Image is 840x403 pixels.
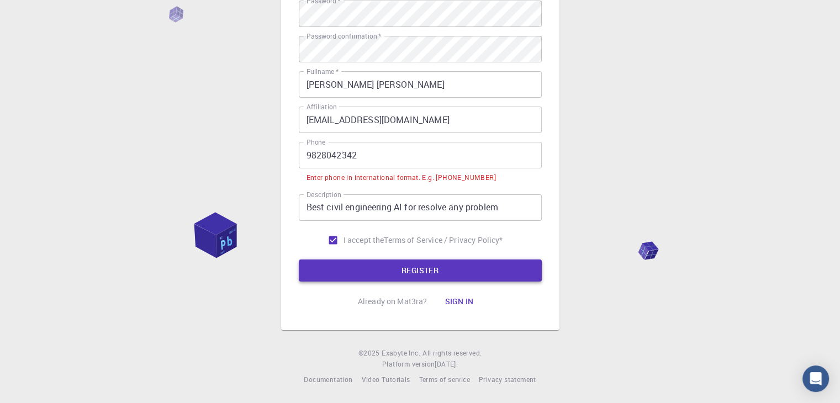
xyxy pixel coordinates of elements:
span: Video Tutorials [361,375,410,384]
label: Password confirmation [307,31,381,41]
div: Enter phone in international format. E.g. [PHONE_NUMBER] [307,172,496,183]
span: Documentation [304,375,352,384]
button: Sign in [436,290,482,312]
span: Privacy statement [479,375,536,384]
span: Exabyte Inc. [382,348,420,357]
p: Already on Mat3ra? [358,296,427,307]
a: Terms of service [419,374,469,385]
a: Documentation [304,374,352,385]
span: © 2025 [358,348,382,359]
p: Terms of Service / Privacy Policy * [384,235,503,246]
button: REGISTER [299,259,542,282]
a: Video Tutorials [361,374,410,385]
a: [DATE]. [435,359,458,370]
span: Terms of service [419,375,469,384]
span: [DATE] . [435,359,458,368]
label: Fullname [307,67,339,76]
span: Platform version [382,359,435,370]
span: All rights reserved. [422,348,482,359]
span: I accept the [344,235,384,246]
label: Affiliation [307,102,336,112]
div: Open Intercom Messenger [802,365,829,392]
label: Phone [307,137,325,147]
label: Description [307,190,341,199]
a: Privacy statement [479,374,536,385]
a: Exabyte Inc. [382,348,420,359]
a: Terms of Service / Privacy Policy* [384,235,503,246]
